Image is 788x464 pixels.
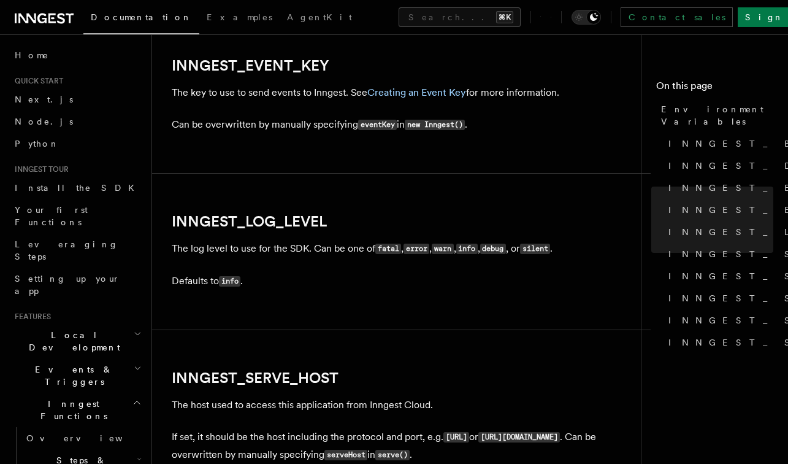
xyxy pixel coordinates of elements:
p: The key to use to send events to Inngest. See for more information. [172,84,631,101]
a: Overview [21,427,144,449]
a: INNGEST_LOG_LEVEL [172,213,327,230]
span: Events & Triggers [10,363,134,388]
span: Your first Functions [15,205,88,227]
span: Inngest Functions [10,398,132,422]
button: Inngest Functions [10,393,144,427]
a: INNGEST_EVENT_KEY [172,57,329,74]
span: Features [10,312,51,322]
kbd: ⌘K [496,11,513,23]
a: Documentation [83,4,199,34]
a: Contact sales [621,7,733,27]
button: Local Development [10,324,144,358]
code: error [404,244,429,254]
a: Node.js [10,110,144,133]
p: Defaults to . [172,273,631,290]
a: INNGEST_SERVE_PATH [664,265,773,287]
span: Overview [26,433,153,443]
a: Examples [199,4,280,33]
span: Examples [207,12,272,22]
span: Documentation [91,12,192,22]
a: Your first Functions [10,199,144,233]
a: INNGEST_ENV [664,177,773,199]
a: Install the SDK [10,177,144,199]
a: INNGEST_LOG_LEVEL [664,221,773,243]
code: info [219,276,240,287]
a: INNGEST_DEV [664,155,773,177]
button: Search...⌘K [399,7,521,27]
code: [URL][DOMAIN_NAME] [478,432,560,443]
p: The host used to access this application from Inngest Cloud. [172,396,631,414]
span: Setting up your app [15,274,120,296]
p: The log level to use for the SDK. Can be one of , , , , , or . [172,240,631,258]
button: Events & Triggers [10,358,144,393]
a: Next.js [10,88,144,110]
a: INNGEST_SERVE_HOST [664,243,773,265]
a: Leveraging Steps [10,233,144,268]
span: Install the SDK [15,183,142,193]
a: INNGEST_SIGNING_KEY_FALLBACK [664,309,773,331]
span: Node.js [15,117,73,126]
span: Quick start [10,76,63,86]
a: INNGEST_EVENT_KEY [664,199,773,221]
a: Environment Variables [656,98,773,133]
span: Home [15,49,49,61]
a: Setting up your app [10,268,144,302]
code: serve() [375,450,410,460]
span: Next.js [15,95,73,104]
code: serveHost [324,450,367,460]
code: eventKey [358,120,397,130]
span: Leveraging Steps [15,239,118,261]
span: Local Development [10,329,134,354]
a: Python [10,133,144,155]
a: INNGEST_SIGNING_KEY [664,287,773,309]
code: [URL] [443,432,469,443]
a: AgentKit [280,4,359,33]
code: silent [520,244,550,254]
code: new Inngest() [405,120,465,130]
h4: On this page [656,79,773,98]
code: info [456,244,478,254]
a: INNGEST_STREAMING [664,331,773,354]
a: INNGEST_SERVE_HOST [172,369,339,387]
code: warn [432,244,453,254]
p: Can be overwritten by manually specifying in . [172,116,631,134]
a: Home [10,44,144,66]
button: Toggle dark mode [572,10,601,25]
span: Python [15,139,59,149]
span: AgentKit [287,12,352,22]
code: debug [480,244,506,254]
a: INNGEST_BASE_URL [664,133,773,155]
a: Creating an Event Key [367,87,466,98]
span: Environment Variables [661,103,773,128]
p: If set, it should be the host including the protocol and port, e.g. or . Can be overwritten by ma... [172,428,631,464]
span: Inngest tour [10,164,69,174]
code: fatal [375,244,401,254]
